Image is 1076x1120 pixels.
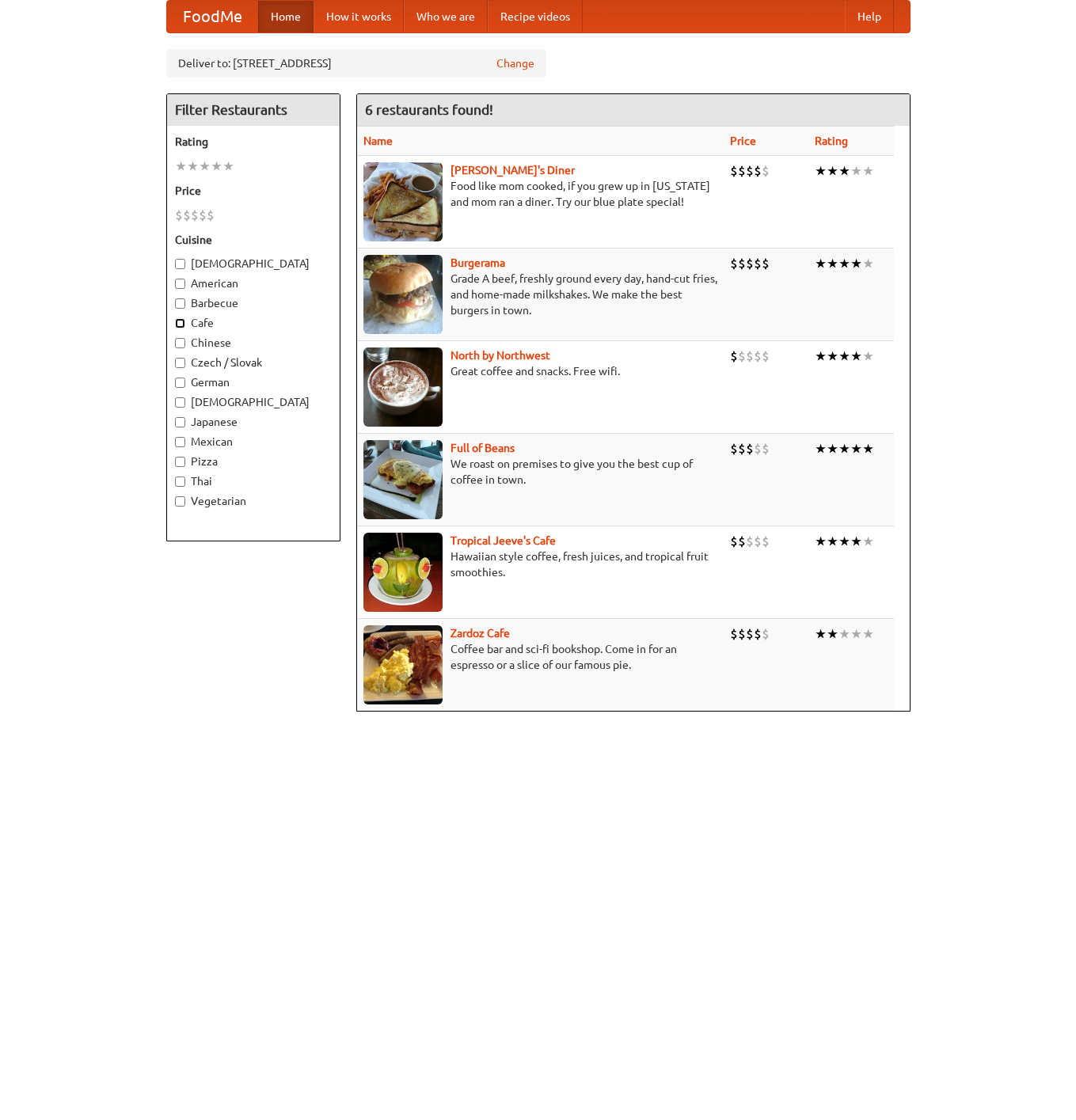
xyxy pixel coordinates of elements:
[222,158,234,175] li: ★
[862,347,874,365] li: ★
[167,94,340,126] h4: Filter Restaurants
[827,255,838,272] li: ★
[175,355,332,370] label: Czech / Slovak
[754,162,762,180] li: $
[451,164,575,177] a: [PERSON_NAME]'s Diner
[730,135,756,147] a: Price
[175,397,185,408] input: [DEMOGRAPHIC_DATA]
[175,437,185,447] input: Mexican
[738,533,746,550] li: $
[815,440,827,457] li: ★
[496,55,534,71] a: Change
[746,533,754,550] li: $
[815,135,848,147] a: Rating
[730,162,738,180] li: $
[258,1,314,32] a: Home
[451,256,505,269] b: Burgerama
[365,102,493,117] ng-pluralize: 6 restaurants found!
[199,207,207,224] li: $
[175,158,187,175] li: ★
[175,358,185,368] input: Czech / Slovak
[175,378,185,388] input: German
[175,417,185,427] input: Japanese
[175,493,332,509] label: Vegetarian
[746,625,754,643] li: $
[815,625,827,643] li: ★
[175,315,332,331] label: Cafe
[314,1,404,32] a: How it works
[730,255,738,272] li: $
[363,347,443,427] img: north.jpg
[762,533,770,550] li: $
[862,625,874,643] li: ★
[862,533,874,550] li: ★
[166,49,546,78] div: Deliver to: [STREET_ADDRESS]
[850,440,862,457] li: ★
[175,259,185,269] input: [DEMOGRAPHIC_DATA]
[451,349,550,362] a: North by Northwest
[738,255,746,272] li: $
[175,335,332,351] label: Chinese
[488,1,583,32] a: Recipe videos
[754,255,762,272] li: $
[191,207,199,224] li: $
[404,1,488,32] a: Who we are
[746,440,754,457] li: $
[363,135,393,147] a: Name
[175,374,332,390] label: German
[738,347,746,365] li: $
[754,625,762,643] li: $
[363,456,717,488] p: We roast on premises to give you the best cup of coffee in town.
[211,158,222,175] li: ★
[827,533,838,550] li: ★
[175,298,185,309] input: Barbecue
[175,394,332,410] label: [DEMOGRAPHIC_DATA]
[838,347,850,365] li: ★
[850,533,862,550] li: ★
[850,347,862,365] li: ★
[845,1,894,32] a: Help
[730,625,738,643] li: $
[762,347,770,365] li: $
[730,533,738,550] li: $
[363,178,717,210] p: Food like mom cooked, if you grew up in [US_STATE] and mom ran a diner. Try our blue plate special!
[815,533,827,550] li: ★
[363,255,443,334] img: burgerama.jpg
[363,641,717,673] p: Coffee bar and sci-fi bookshop. Come in for an espresso or a slice of our famous pie.
[850,625,862,643] li: ★
[451,627,510,640] a: Zardoz Cafe
[175,457,185,467] input: Pizza
[451,534,556,547] a: Tropical Jeeve's Cafe
[827,347,838,365] li: ★
[175,295,332,311] label: Barbecue
[363,162,443,241] img: sallys.jpg
[167,1,258,32] a: FoodMe
[175,318,185,328] input: Cafe
[175,338,185,348] input: Chinese
[175,256,332,271] label: [DEMOGRAPHIC_DATA]
[838,533,850,550] li: ★
[762,255,770,272] li: $
[862,440,874,457] li: ★
[175,207,183,224] li: $
[850,255,862,272] li: ★
[838,162,850,180] li: ★
[738,625,746,643] li: $
[187,158,199,175] li: ★
[451,442,515,454] a: Full of Beans
[363,625,443,704] img: zardoz.jpg
[827,625,838,643] li: ★
[363,549,717,580] p: Hawaiian style coffee, fresh juices, and tropical fruit smoothies.
[363,440,443,519] img: beans.jpg
[827,162,838,180] li: ★
[175,279,185,289] input: American
[815,255,827,272] li: ★
[738,162,746,180] li: $
[175,134,332,150] h5: Rating
[862,162,874,180] li: ★
[815,347,827,365] li: ★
